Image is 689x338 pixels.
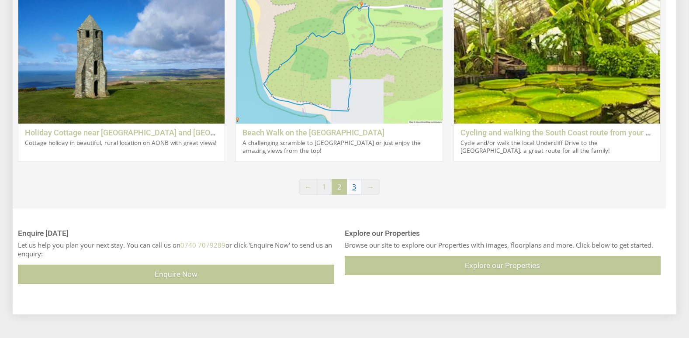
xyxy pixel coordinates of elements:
h3: Explore our Properties [345,229,661,238]
a: ← [299,179,317,195]
a: 3 [346,179,362,195]
a: Enquire Now [18,265,334,284]
a: Holiday Cottage near [GEOGRAPHIC_DATA] and [GEOGRAPHIC_DATA], [GEOGRAPHIC_DATA] [25,128,348,137]
p: Cycle and/or walk the local Undercliff Drive to the [GEOGRAPHIC_DATA], a great route for all the ... [454,139,660,155]
a: 1 [317,179,332,195]
a: → [361,179,380,195]
p: Cottage holiday in beautiful, rural location on AONB with great views! [18,139,225,147]
a: Beach Walk on the [GEOGRAPHIC_DATA] [242,128,384,137]
p: Browse our site to explore our Properties with images, floorplans and more. Click below to get st... [345,241,661,249]
a: Explore our Properties [345,256,661,275]
p: A challenging scramble to [GEOGRAPHIC_DATA] or just enjoy the amazing views from the top! [236,139,442,155]
a: 0740 7079289 [180,241,225,249]
p: Let us help you plan your next stay. You can call us on or click 'Enquire Now' to send us an enqu... [18,241,334,258]
h3: Enquire [DATE] [18,229,334,238]
span: 2 [332,179,347,195]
